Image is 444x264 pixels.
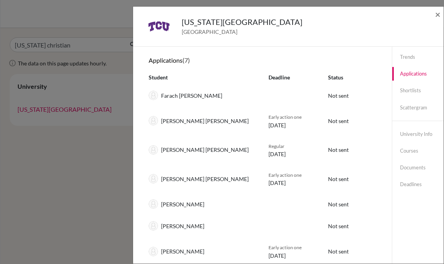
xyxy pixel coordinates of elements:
img: thumb_default-9baad8e6c595f6d87dbccf3bc005204999cb094ff98a76d4c88bb8097aa52fd3.png [149,247,158,256]
span: Not sent [328,248,349,255]
img: us_tcu_7rt5wwoq.jpeg [142,16,175,37]
div: Student [143,73,263,81]
div: [PERSON_NAME] [PERSON_NAME] [143,145,263,155]
span: Regular [269,143,284,149]
div: Deadline [263,73,323,81]
span: × [435,9,440,20]
a: Documents [392,161,444,174]
img: thumb_default-9baad8e6c595f6d87dbccf3bc005204999cb094ff98a76d4c88bb8097aa52fd3.png [149,174,158,183]
span: [GEOGRAPHIC_DATA] [182,28,302,36]
div: Status [322,73,382,81]
div: [DATE] [263,243,323,259]
a: Courses [392,144,444,158]
div: Farach [PERSON_NAME] [143,91,263,100]
img: thumb_default-9baad8e6c595f6d87dbccf3bc005204999cb094ff98a76d4c88bb8097aa52fd3.png [149,221,158,231]
span: Not sent [328,92,349,99]
button: Close [435,10,440,19]
a: Applications [392,67,444,81]
a: University info [392,127,444,141]
a: Trends [392,50,444,64]
a: Shortlists [392,84,444,97]
div: [DATE] [263,142,323,158]
a: Scattergram [392,101,444,114]
img: thumb_default-9baad8e6c595f6d87dbccf3bc005204999cb094ff98a76d4c88bb8097aa52fd3.png [149,91,158,100]
h6: Applications [149,56,190,64]
div: [PERSON_NAME] [143,199,263,209]
span: Not sent [328,118,349,124]
div: [DATE] [263,171,323,187]
div: [PERSON_NAME] [PERSON_NAME] [143,116,263,125]
span: Early action one [269,172,302,178]
a: Deadlines [392,178,444,191]
span: Early action one [269,114,302,120]
img: thumb_default-9baad8e6c595f6d87dbccf3bc005204999cb094ff98a76d4c88bb8097aa52fd3.png [149,145,158,155]
span: Early action one [269,245,302,250]
span: Not sent [328,201,349,208]
div: [PERSON_NAME] [143,247,263,256]
span: Not sent [328,176,349,182]
div: [DATE] [263,113,323,129]
span: Not sent [328,146,349,153]
div: [PERSON_NAME] [143,221,263,231]
img: thumb_default-9baad8e6c595f6d87dbccf3bc005204999cb094ff98a76d4c88bb8097aa52fd3.png [149,199,158,209]
h5: [US_STATE][GEOGRAPHIC_DATA] [182,16,302,28]
div: [PERSON_NAME] [PERSON_NAME] [143,174,263,183]
span: Not sent [328,223,349,229]
span: (7) [183,56,190,64]
img: thumb_default-9baad8e6c595f6d87dbccf3bc005204999cb094ff98a76d4c88bb8097aa52fd3.png [149,116,158,125]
